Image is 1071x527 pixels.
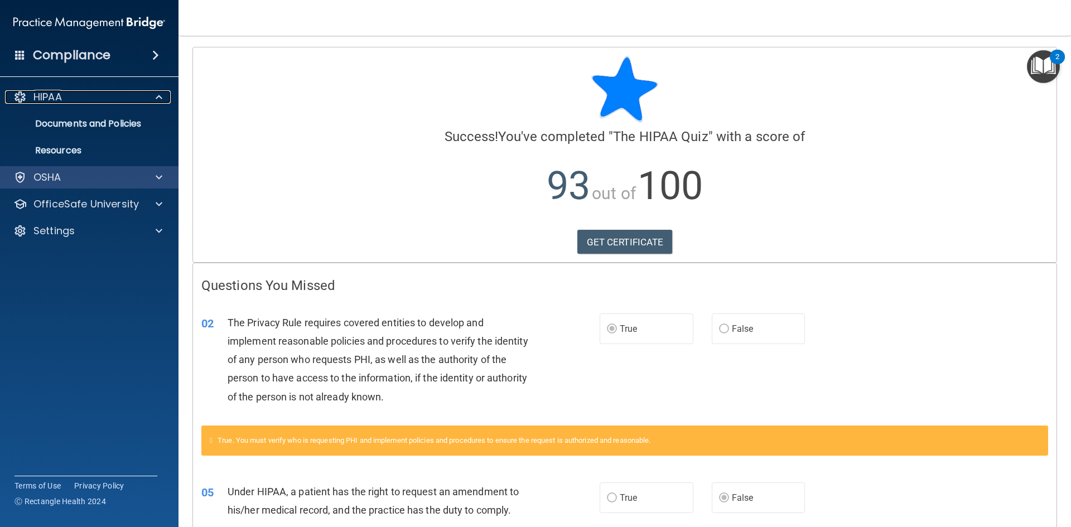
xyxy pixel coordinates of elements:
[1015,450,1058,492] iframe: Drift Widget Chat Controller
[638,163,703,209] span: 100
[445,129,499,144] span: Success!
[1055,57,1059,71] div: 2
[7,145,160,156] p: Resources
[620,492,637,503] span: True
[228,317,528,403] span: The Privacy Rule requires covered entities to develop and implement reasonable policies and proce...
[228,486,519,516] span: Under HIPAA, a patient has the right to request an amendment to his/her medical record, and the p...
[15,480,61,491] a: Terms of Use
[607,325,617,333] input: True
[33,47,110,63] h4: Compliance
[719,325,729,333] input: False
[201,278,1048,293] h4: Questions You Missed
[13,224,162,238] a: Settings
[1027,50,1060,83] button: Open Resource Center, 2 new notifications
[719,494,729,502] input: False
[74,480,124,491] a: Privacy Policy
[33,197,139,211] p: OfficeSafe University
[13,171,162,184] a: OSHA
[620,323,637,334] span: True
[33,224,75,238] p: Settings
[7,118,160,129] p: Documents and Policies
[591,56,658,123] img: blue-star-rounded.9d042014.png
[13,90,162,104] a: HIPAA
[201,486,214,499] span: 05
[201,317,214,330] span: 02
[732,492,754,503] span: False
[201,129,1048,144] h4: You've completed " " with a score of
[547,163,590,209] span: 93
[592,183,636,203] span: out of
[13,12,165,34] img: PMB logo
[33,171,61,184] p: OSHA
[577,230,673,254] a: GET CERTIFICATE
[218,436,650,444] span: True. You must verify who is requesting PHI and implement policies and procedures to ensure the r...
[613,129,708,144] span: The HIPAA Quiz
[607,494,617,502] input: True
[15,496,106,507] span: Ⓒ Rectangle Health 2024
[33,90,62,104] p: HIPAA
[732,323,754,334] span: False
[13,197,162,211] a: OfficeSafe University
